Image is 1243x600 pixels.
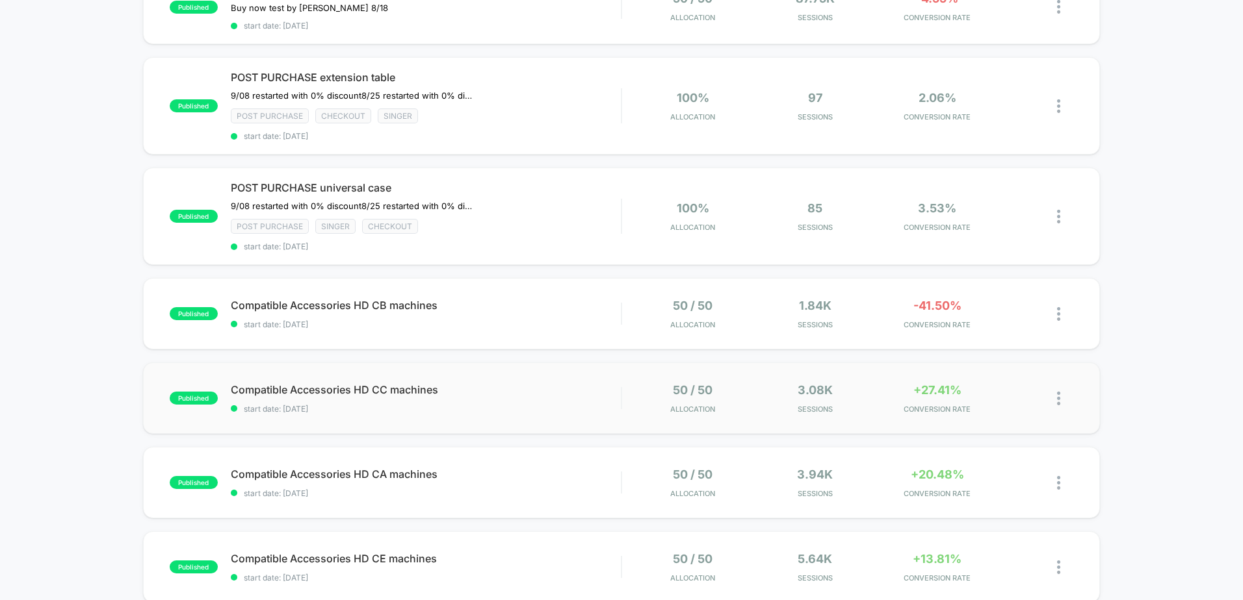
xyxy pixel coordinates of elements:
img: close [1057,210,1060,223]
span: 50 / 50 [673,299,713,312]
span: 100% [677,201,709,215]
img: close [1057,392,1060,405]
span: CONVERSION RATE [880,223,995,232]
img: close [1057,560,1060,574]
span: CONVERSION RATE [880,405,995,414]
span: CONVERSION RATE [880,13,995,22]
span: start date: [DATE] [231,21,621,31]
span: Sessions [757,223,873,232]
span: Compatible Accessories HD CC machines [231,383,621,396]
span: 1.84k [799,299,831,312]
span: CONVERSION RATE [880,112,995,121]
span: Allocation [670,223,715,232]
img: close [1057,476,1060,490]
span: Post Purchase [231,108,309,123]
span: +13.81% [913,552,962,566]
span: published [170,307,218,320]
span: start date: [DATE] [231,488,621,498]
span: Compatible Accessories HD CA machines [231,468,621,481]
span: Sessions [757,573,873,582]
span: start date: [DATE] [231,404,621,414]
span: checkout [362,219,418,234]
span: CONVERSION RATE [880,489,995,498]
span: Post Purchase [231,219,309,234]
span: Singer [378,108,418,123]
span: start date: [DATE] [231,131,621,141]
span: start date: [DATE] [231,242,621,251]
span: 50 / 50 [673,552,713,566]
span: -41.50% [913,299,962,312]
span: 50 / 50 [673,468,713,481]
span: published [170,99,218,112]
span: published [170,1,218,14]
span: POST PURCHASE extension table [231,71,621,84]
span: 50 / 50 [673,383,713,397]
span: Allocation [670,405,715,414]
span: Buy now test by [PERSON_NAME] 8/18 [231,3,388,13]
span: Allocation [670,112,715,121]
span: Sessions [757,405,873,414]
span: Allocation [670,320,715,329]
span: Compatible Accessories HD CB machines [231,299,621,312]
span: published [170,560,218,573]
span: 5.64k [798,552,832,566]
span: published [170,392,218,405]
span: Sessions [757,13,873,22]
span: Compatible Accessories HD CE machines [231,552,621,565]
span: Allocation [670,489,715,498]
span: CONVERSION RATE [880,320,995,329]
span: start date: [DATE] [231,319,621,329]
span: +20.48% [911,468,964,481]
span: 3.94k [797,468,833,481]
span: 97 [808,91,822,105]
span: published [170,210,218,223]
img: close [1057,99,1060,113]
span: +27.41% [913,383,962,397]
span: CONVERSION RATE [880,573,995,582]
span: start date: [DATE] [231,573,621,582]
span: 100% [677,91,709,105]
span: checkout [315,108,371,123]
span: Sessions [757,489,873,498]
span: 9/08 restarted with 0% discount﻿8/25 restarted with 0% discount due to Laborday promo [231,90,472,101]
img: close [1057,307,1060,321]
span: 9/08 restarted with 0% discount8/25 restarted with 0% discount due to Laborday promo10% off 6% CR... [231,201,472,211]
span: Sessions [757,320,873,329]
span: Allocation [670,13,715,22]
span: Allocation [670,573,715,582]
span: Sessions [757,112,873,121]
span: 3.08k [798,383,833,397]
span: published [170,476,218,489]
span: POST PURCHASE universal case [231,181,621,194]
span: 3.53% [918,201,956,215]
span: 85 [807,201,822,215]
span: Singer [315,219,356,234]
span: 2.06% [919,91,956,105]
